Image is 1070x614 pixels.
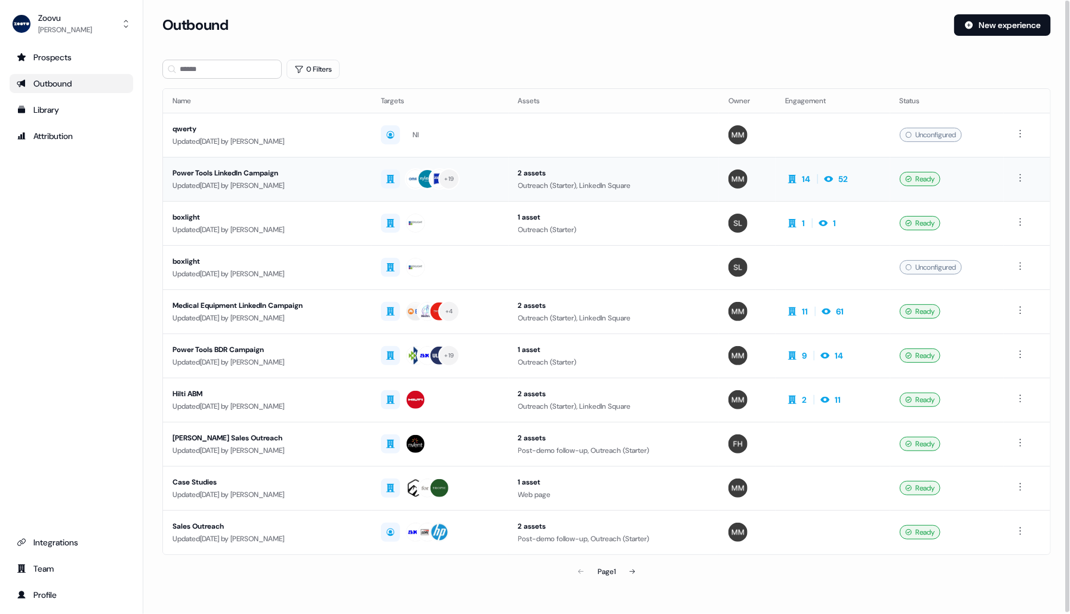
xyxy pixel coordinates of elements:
[728,390,748,409] img: Morgan
[173,268,362,280] div: Updated [DATE] by [PERSON_NAME]
[17,104,126,116] div: Library
[802,394,807,406] div: 2
[173,520,362,532] div: Sales Outreach
[900,393,940,407] div: Ready
[518,312,709,324] div: Outreach (Starter), LinkedIn Square
[900,481,940,495] div: Ready
[835,394,841,406] div: 11
[900,525,940,539] div: Ready
[518,400,709,412] div: Outreach (Starter), LinkedIn Square
[10,585,133,604] a: Go to profile
[17,563,126,575] div: Team
[802,306,808,317] div: 11
[10,533,133,552] a: Go to integrations
[173,180,362,192] div: Updated [DATE] by [PERSON_NAME]
[17,51,126,63] div: Prospects
[518,533,709,545] div: Post-demo follow-up, Outreach (Starter)
[173,344,362,356] div: Power Tools BDR Campaign
[173,123,362,135] div: qwerty
[776,89,890,113] th: Engagement
[17,536,126,548] div: Integrations
[728,214,748,233] img: Spencer
[728,346,748,365] img: Morgan
[518,180,709,192] div: Outreach (Starter), LinkedIn Square
[900,304,940,319] div: Ready
[445,174,454,184] div: + 19
[518,520,709,532] div: 2 assets
[173,255,362,267] div: boxlight
[838,173,848,185] div: 52
[173,135,362,147] div: Updated [DATE] by [PERSON_NAME]
[173,388,362,400] div: Hilti ABM
[445,306,453,317] div: + 4
[728,434,748,453] img: Freddie
[728,125,748,144] img: Morgan
[10,100,133,119] a: Go to templates
[518,167,709,179] div: 2 assets
[10,74,133,93] a: Go to outbound experience
[954,14,1051,36] button: New experience
[10,48,133,67] a: Go to prospects
[509,89,719,113] th: Assets
[518,489,709,501] div: Web page
[836,306,844,317] div: 61
[173,489,362,501] div: Updated [DATE] by [PERSON_NAME]
[173,167,362,179] div: Power Tools LinkedIn Campaign
[900,348,940,363] div: Ready
[173,476,362,488] div: Case Studies
[10,126,133,146] a: Go to attribution
[833,217,836,229] div: 1
[719,89,776,113] th: Owner
[17,589,126,601] div: Profile
[38,12,92,24] div: Zoovu
[413,129,419,141] div: NI
[518,445,709,456] div: Post-demo follow-up, Outreach (Starter)
[173,211,362,223] div: boxlight
[598,566,616,578] div: Page 1
[10,10,133,38] button: Zoovu[PERSON_NAME]
[802,217,805,229] div: 1
[518,432,709,444] div: 2 assets
[728,169,748,189] img: Morgan
[518,300,709,311] div: 2 assets
[162,16,228,34] h3: Outbound
[518,224,709,236] div: Outreach (Starter)
[802,173,810,185] div: 14
[173,312,362,324] div: Updated [DATE] by [PERSON_NAME]
[518,344,709,356] div: 1 asset
[835,350,843,362] div: 14
[728,523,748,542] img: Morgan
[173,533,362,545] div: Updated [DATE] by [PERSON_NAME]
[287,60,340,79] button: 0 Filters
[900,216,940,230] div: Ready
[518,388,709,400] div: 2 assets
[10,559,133,578] a: Go to team
[900,172,940,186] div: Ready
[728,479,748,498] img: Morgan
[900,260,962,274] div: Unconfigured
[900,128,962,142] div: Unconfigured
[173,445,362,456] div: Updated [DATE] by [PERSON_NAME]
[900,437,940,451] div: Ready
[728,258,748,277] img: Spencer
[17,130,126,142] div: Attribution
[802,350,807,362] div: 9
[371,89,508,113] th: Targets
[728,302,748,321] img: Morgan
[518,211,709,223] div: 1 asset
[173,224,362,236] div: Updated [DATE] by [PERSON_NAME]
[890,89,1004,113] th: Status
[173,300,362,311] div: Medical Equipment LinkedIn Campaign
[518,476,709,488] div: 1 asset
[445,350,454,361] div: + 19
[173,432,362,444] div: [PERSON_NAME] Sales Outreach
[163,89,371,113] th: Name
[518,356,709,368] div: Outreach (Starter)
[173,356,362,368] div: Updated [DATE] by [PERSON_NAME]
[17,78,126,90] div: Outbound
[173,400,362,412] div: Updated [DATE] by [PERSON_NAME]
[38,24,92,36] div: [PERSON_NAME]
